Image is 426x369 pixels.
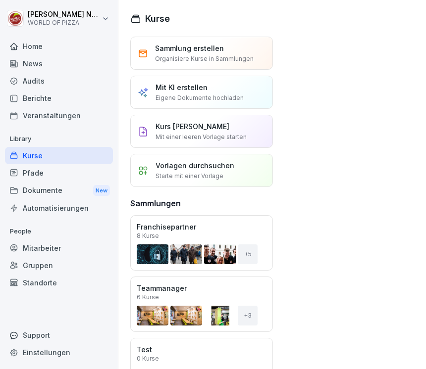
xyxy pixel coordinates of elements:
[5,72,113,90] a: Audits
[156,93,244,102] p: Eigene Dokumente hochladen
[5,239,113,257] a: Mitarbeiter
[5,107,113,124] a: Veranstaltungen
[5,164,113,182] a: Pfade
[5,55,113,72] a: News
[137,222,266,232] p: Franchisepartner
[5,326,113,344] div: Support
[130,215,273,271] a: Franchisepartner8 Kurse+5
[5,90,113,107] a: Berichte
[5,199,113,217] a: Automatisierungen
[156,133,247,141] p: Mit einer leeren Vorlage starten
[238,244,258,264] div: + 5
[137,356,159,362] p: 0 Kurse
[93,185,110,196] div: New
[145,12,170,25] h1: Kurse
[156,82,208,92] p: Mit KI erstellen
[5,38,113,55] a: Home
[5,257,113,274] a: Gruppen
[5,224,113,239] p: People
[137,283,266,293] p: Teammanager
[28,19,100,26] p: WORLD OF PIZZA
[5,147,113,164] a: Kurse
[5,182,113,200] a: DokumenteNew
[130,277,273,332] a: Teammanager6 Kurse+3
[130,197,181,209] h3: Sammlungen
[5,344,113,361] a: Einstellungen
[155,43,224,53] p: Sammlung erstellen
[156,121,229,132] p: Kurs [PERSON_NAME]
[5,274,113,291] a: Standorte
[137,233,159,239] p: 8 Kurse
[156,172,223,181] p: Starte mit einer Vorlage
[28,10,100,19] p: [PERSON_NAME] Natusch
[5,182,113,200] div: Dokumente
[5,131,113,147] p: Library
[137,344,266,355] p: Test
[156,160,234,171] p: Vorlagen durchsuchen
[238,306,258,325] div: + 3
[137,294,159,300] p: 6 Kurse
[155,54,254,63] p: Organisiere Kurse in Sammlungen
